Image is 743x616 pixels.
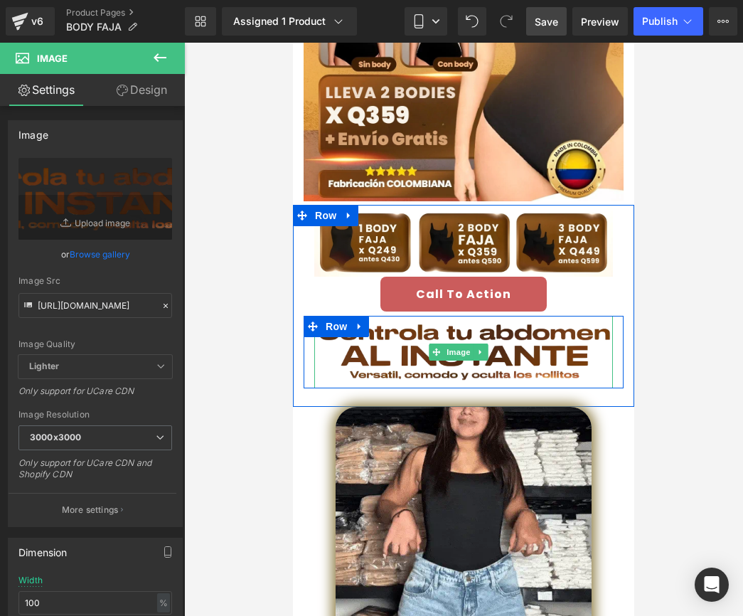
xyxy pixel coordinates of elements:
[18,121,48,141] div: Image
[66,21,122,33] span: BODY FAJA
[18,575,43,585] div: Width
[151,301,181,318] span: Image
[572,7,628,36] a: Preview
[30,432,81,442] b: 3000x3000
[157,593,170,612] div: %
[695,568,729,602] div: Open Intercom Messenger
[18,162,47,184] span: Row
[185,7,216,36] a: New Library
[29,361,59,371] b: Lighter
[233,14,346,28] div: Assigned 1 Product
[709,7,737,36] button: More
[18,247,172,262] div: or
[18,386,172,406] div: Only support for UCare CDN
[634,7,703,36] button: Publish
[123,245,218,258] span: Call To Action
[535,14,558,29] span: Save
[9,493,176,526] button: More settings
[28,12,46,31] div: v6
[95,74,188,106] a: Design
[6,7,55,36] a: v6
[18,276,172,286] div: Image Src
[18,538,68,558] div: Dimension
[29,273,58,294] span: Row
[642,16,678,27] span: Publish
[18,293,172,318] input: Link
[47,162,65,184] a: Expand / Collapse
[62,504,119,516] p: More settings
[70,242,130,267] a: Browse gallery
[18,591,172,615] input: auto
[37,53,68,64] span: Image
[180,301,195,318] a: Expand / Collapse
[87,234,254,269] a: Call To Action
[581,14,619,29] span: Preview
[66,7,185,18] a: Product Pages
[458,7,486,36] button: Undo
[18,457,172,489] div: Only support for UCare CDN and Shopify CDN
[492,7,520,36] button: Redo
[58,273,76,294] a: Expand / Collapse
[18,410,172,420] div: Image Resolution
[18,339,172,349] div: Image Quality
